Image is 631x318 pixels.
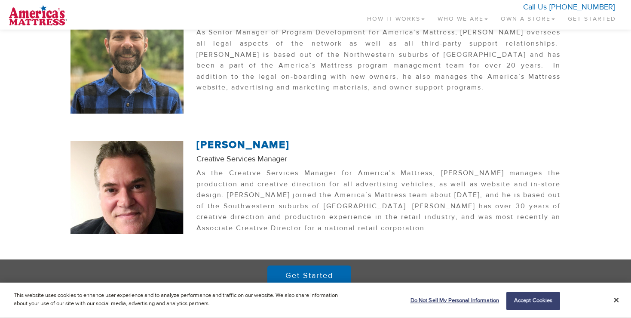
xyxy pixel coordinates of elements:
[267,266,351,286] a: Get Started
[70,141,184,234] img: JeffJoyce.png
[70,0,184,114] img: PXL_20211006_155626764.PORTRAIT.jpg
[196,27,561,98] p: As Senior Manager of Program Development for America’s Mattress, [PERSON_NAME] oversees all legal...
[361,4,431,30] a: How It Works
[614,296,619,304] button: Close
[561,4,622,30] a: Get Started
[506,292,560,310] button: Accept Cookies
[431,4,494,30] a: Who We Are
[406,293,499,310] button: Do Not Sell My Personal Information
[14,291,347,308] p: This website uses cookies to enhance user experience and to analyze performance and traffic on ou...
[196,139,561,151] h2: [PERSON_NAME]
[494,4,561,30] a: Own a Store
[9,4,67,26] img: logo
[523,2,547,12] span: Call Us
[549,2,615,12] a: [PHONE_NUMBER]
[196,155,561,164] h4: Creative Services Manager
[196,168,561,238] p: As the Creative Services Manager for America’s Mattress, [PERSON_NAME] manages the production and...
